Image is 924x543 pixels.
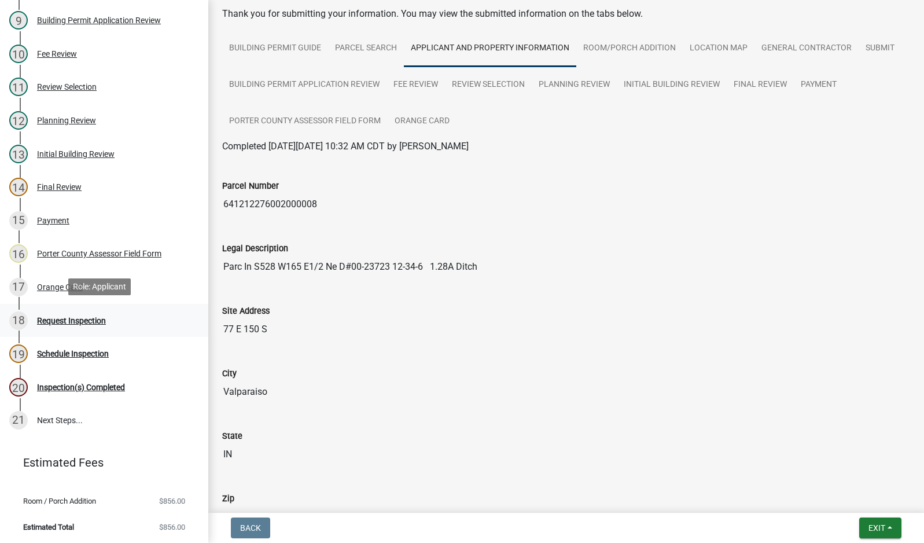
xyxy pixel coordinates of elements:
[222,432,242,441] label: State
[68,278,131,295] div: Role: Applicant
[683,30,754,67] a: Location Map
[9,111,28,130] div: 12
[222,30,328,67] a: Building Permit Guide
[868,523,885,533] span: Exit
[9,45,28,63] div: 10
[9,145,28,163] div: 13
[37,50,77,58] div: Fee Review
[240,523,261,533] span: Back
[859,30,901,67] a: Submit
[9,244,28,263] div: 16
[37,217,69,225] div: Payment
[159,523,185,531] span: $856.00
[328,30,404,67] a: Parcel search
[9,11,28,30] div: 9
[159,497,185,505] span: $856.00
[9,451,190,474] a: Estimated Fees
[9,78,28,96] div: 11
[754,30,859,67] a: General Contractor
[37,283,83,291] div: Orange Card
[37,16,161,24] div: Building Permit Application Review
[532,67,617,104] a: Planning Review
[9,278,28,296] div: 17
[222,7,910,21] div: Thank you for submitting your information. You may view the submitted information on the tabs below.
[222,141,469,152] span: Completed [DATE][DATE] 10:32 AM CDT by [PERSON_NAME]
[222,67,386,104] a: Building Permit Application Review
[9,378,28,397] div: 20
[222,495,234,503] label: Zip
[222,245,288,253] label: Legal Description
[37,83,97,91] div: Review Selection
[23,497,96,505] span: Room / Porch Addition
[386,67,445,104] a: Fee Review
[37,383,125,391] div: Inspection(s) Completed
[794,67,844,104] a: Payment
[23,523,74,531] span: Estimated Total
[231,518,270,538] button: Back
[727,67,794,104] a: Final Review
[222,182,279,190] label: Parcel Number
[37,317,106,325] div: Request Inspection
[388,103,457,140] a: Orange Card
[445,67,532,104] a: Review Selection
[37,150,115,158] div: Initial Building Review
[37,183,82,191] div: Final Review
[37,350,109,358] div: Schedule Inspection
[9,411,28,430] div: 21
[37,250,161,258] div: Porter County Assessor Field Form
[9,178,28,196] div: 14
[404,30,576,67] a: Applicant and Property Information
[576,30,683,67] a: Room/Porch Addition
[37,116,96,124] div: Planning Review
[859,518,901,538] button: Exit
[222,370,237,378] label: City
[222,307,270,315] label: Site Address
[9,344,28,363] div: 19
[617,67,727,104] a: Initial Building Review
[9,211,28,230] div: 15
[222,103,388,140] a: Porter County Assessor Field Form
[9,311,28,330] div: 18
